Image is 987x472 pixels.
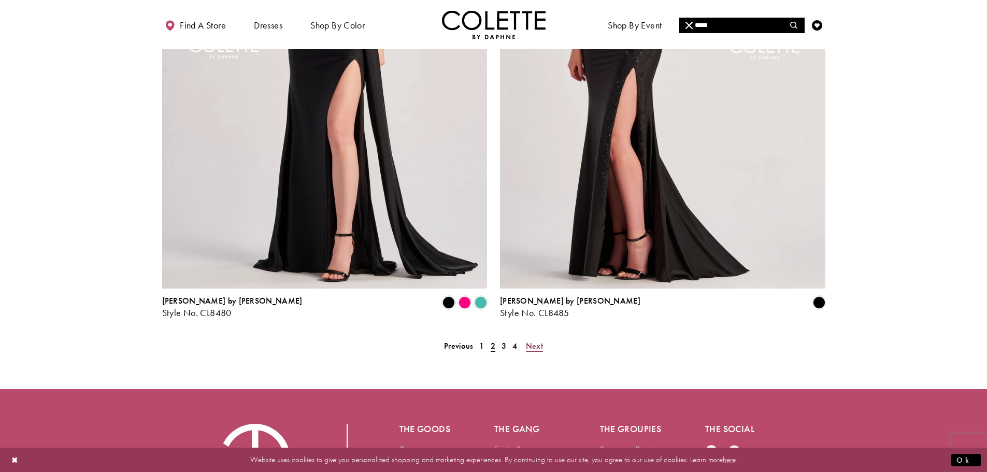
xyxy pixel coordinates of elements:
[441,338,476,353] a: Prev Page
[254,20,282,31] span: Dresses
[442,10,546,39] img: Colette by Daphne
[813,296,825,309] i: Black
[705,424,769,434] h5: The social
[705,445,718,459] a: Visit our Facebook - Opens in new tab
[512,340,517,351] span: 4
[251,10,285,39] span: Dresses
[162,295,303,306] span: [PERSON_NAME] by [PERSON_NAME]
[600,424,664,434] h5: The groupies
[310,20,365,31] span: Shop by color
[786,10,802,39] a: Toggle search
[526,340,543,351] span: Next
[951,453,981,466] button: Submit Dialog
[679,18,699,33] button: Close Search
[679,18,805,33] div: Search form
[502,340,506,351] span: 3
[605,10,664,39] span: Shop By Event
[444,340,473,351] span: Previous
[488,338,498,353] span: Current page
[491,340,495,351] span: 2
[494,424,559,434] h5: The gang
[500,296,640,318] div: Colette by Daphne Style No. CL8485
[475,296,487,309] i: Turquoise
[679,18,804,33] input: Search
[498,338,509,353] a: 3
[399,424,453,434] h5: The goods
[608,20,662,31] span: Shop By Event
[476,338,487,353] a: 1
[399,444,424,455] a: Dresses
[479,340,484,351] span: 1
[162,296,303,318] div: Colette by Daphne Style No. CL8480
[162,307,232,319] span: Style No. CL8480
[784,18,804,33] button: Submit Search
[500,295,640,306] span: [PERSON_NAME] by [PERSON_NAME]
[459,296,471,309] i: Hot Pink
[509,338,520,353] a: 4
[723,454,736,465] a: here
[75,453,912,467] p: Website uses cookies to give you personalized shopping and marketing experiences. By continuing t...
[162,10,228,39] a: Find a store
[180,20,226,31] span: Find a store
[500,307,569,319] span: Style No. CL8485
[809,10,825,39] a: Check Wishlist
[494,444,534,455] a: Find a Store
[6,451,24,469] button: Close Dialog
[523,338,546,353] a: Next Page
[688,10,764,39] a: Meet the designer
[442,296,455,309] i: Black
[442,10,546,39] a: Visit Home Page
[308,10,367,39] span: Shop by color
[728,445,740,459] a: Visit our Instagram - Opens in new tab
[600,444,660,455] a: Become a Retailer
